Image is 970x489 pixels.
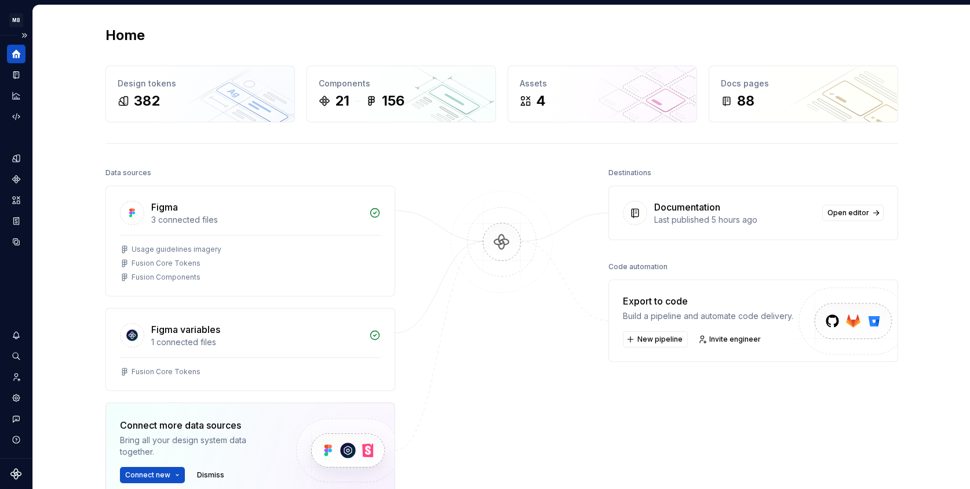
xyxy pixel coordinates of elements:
[7,326,25,345] button: Notifications
[7,170,25,189] a: Components
[132,367,200,376] div: Fusion Core Tokens
[7,45,25,63] a: Home
[192,467,229,483] button: Dismiss
[197,470,224,480] span: Dismiss
[7,410,25,428] button: Contact support
[105,186,395,296] a: Figma3 connected filesUsage guidelines imageryFusion Core TokensFusion Components
[7,86,25,105] a: Analytics
[7,107,25,126] a: Code automation
[120,467,185,483] button: Connect new
[151,323,220,336] div: Figma variables
[105,66,295,122] a: Design tokens382
[623,294,793,308] div: Export to code
[623,310,793,322] div: Build a pipeline and automate code delivery.
[120,418,276,432] div: Connect more data sources
[307,66,496,122] a: Components21156
[737,92,754,110] div: 88
[608,165,651,181] div: Destinations
[335,92,349,110] div: 21
[151,214,362,226] div: 3 connected files
[654,200,720,214] div: Documentation
[721,78,886,89] div: Docs pages
[7,368,25,386] a: Invite team
[151,200,178,214] div: Figma
[120,434,276,458] div: Bring all your design system data together.
[822,205,884,221] a: Open editor
[7,389,25,407] a: Settings
[10,468,22,480] svg: Supernova Logo
[134,92,160,110] div: 382
[654,214,815,226] div: Last published 5 hours ago
[7,347,25,365] button: Search ⌘K
[118,78,283,89] div: Design tokens
[105,165,151,181] div: Data sources
[709,66,898,122] a: Docs pages88
[7,149,25,168] a: Design tokens
[132,259,200,268] div: Fusion Core Tokens
[2,8,30,32] button: MB
[132,245,221,254] div: Usage guidelines imagery
[608,259,668,275] div: Code automation
[709,335,761,344] span: Invite engineer
[508,66,697,122] a: Assets4
[132,273,200,282] div: Fusion Components
[319,78,484,89] div: Components
[695,331,766,347] a: Invite engineer
[7,233,25,251] a: Data sources
[7,212,25,230] a: Storybook stories
[151,336,362,348] div: 1 connected files
[125,470,170,480] span: Connect new
[536,92,546,110] div: 4
[520,78,685,89] div: Assets
[105,26,145,45] h2: Home
[623,331,688,347] button: New pipeline
[16,27,32,44] button: Expand sidebar
[7,66,25,84] a: Documentation
[105,308,395,391] a: Figma variables1 connected filesFusion Core Tokens
[827,208,869,218] span: Open editor
[9,13,23,27] div: MB
[637,335,683,344] span: New pipeline
[382,92,404,110] div: 156
[7,191,25,209] a: Assets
